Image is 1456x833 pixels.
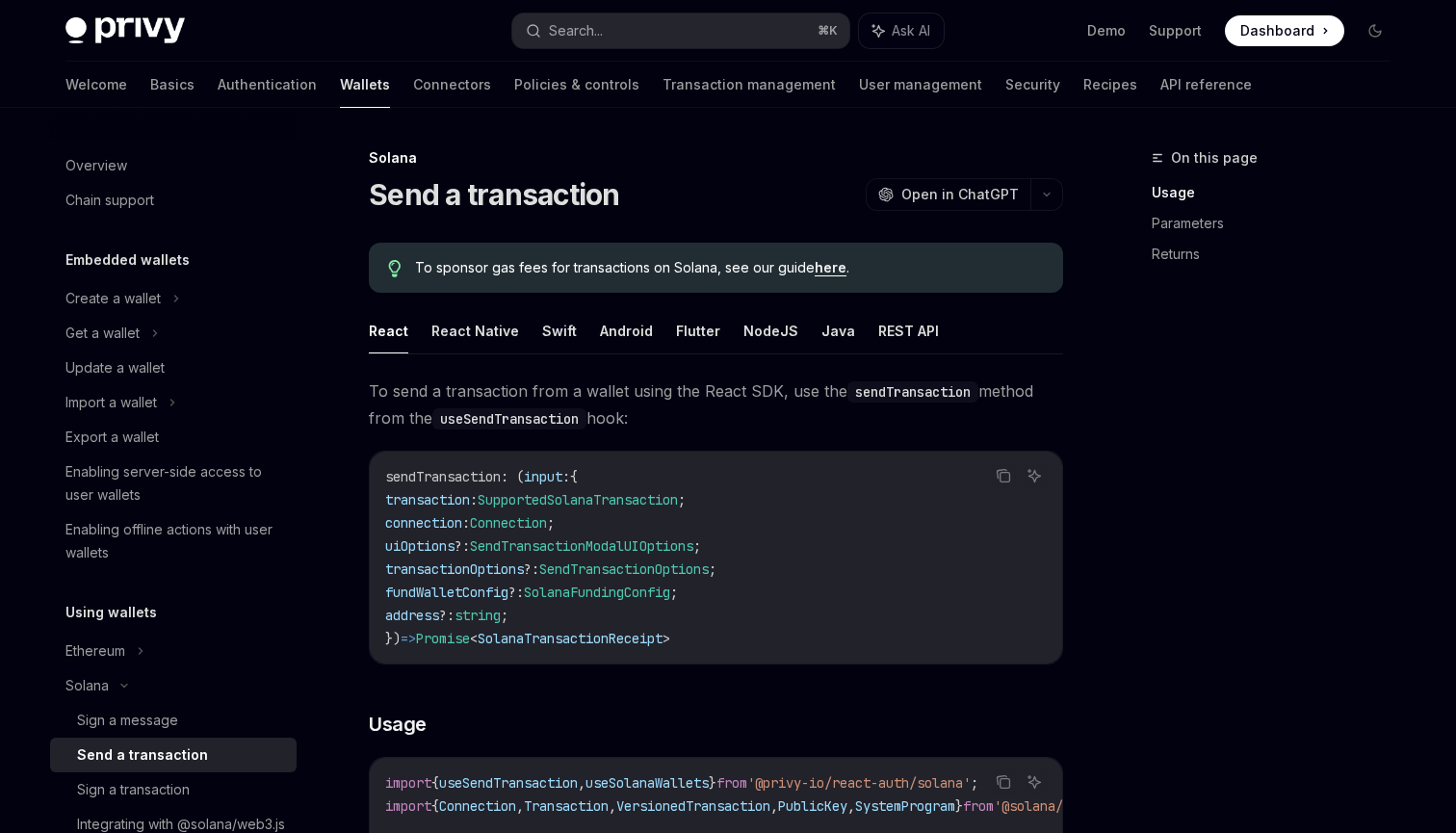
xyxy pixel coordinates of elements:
span: : [470,491,478,508]
div: Import a wallet [65,391,157,414]
code: sendTransaction [847,381,978,403]
span: , [578,774,585,792]
a: Demo [1087,21,1126,40]
button: Swift [542,308,577,353]
span: input [524,468,562,485]
button: Toggle dark mode [1360,15,1391,46]
div: Solana [369,148,1063,168]
a: Sign a message [50,703,297,738]
div: Chain support [65,189,154,212]
span: { [431,797,439,815]
a: Transaction management [663,62,836,108]
span: On this page [1171,146,1258,169]
span: SendTransactionModalUIOptions [470,537,693,555]
span: , [847,797,855,815]
a: Enabling offline actions with user wallets [50,512,297,570]
span: '@privy-io/react-auth/solana' [747,774,971,792]
button: NodeJS [743,308,798,353]
button: Android [600,308,653,353]
button: Copy the contents from the code block [991,463,1016,488]
svg: Tip [388,260,402,277]
button: Ask AI [1022,463,1047,488]
div: Sign a transaction [77,778,190,801]
span: transactionOptions [385,560,524,578]
div: Enabling server-side access to user wallets [65,460,285,507]
a: Welcome [65,62,127,108]
span: ; [971,774,978,792]
a: Chain support [50,183,297,218]
span: Connection [439,797,516,815]
a: Update a wallet [50,351,297,385]
span: ; [547,514,555,532]
h5: Embedded wallets [65,248,190,272]
span: ?: [524,560,539,578]
a: Basics [150,62,195,108]
button: Flutter [676,308,720,353]
a: Wallets [340,62,390,108]
div: Create a wallet [65,287,161,310]
div: Enabling offline actions with user wallets [65,518,285,564]
a: Send a transaction [50,738,297,772]
span: { [431,774,439,792]
span: ; [693,537,701,555]
div: Get a wallet [65,322,140,345]
span: Ask AI [892,21,930,40]
span: ; [670,584,678,601]
img: dark logo [65,17,185,44]
button: Open in ChatGPT [866,178,1030,211]
a: Export a wallet [50,420,297,455]
span: Dashboard [1240,21,1314,40]
span: sendTransaction [385,468,501,485]
a: Security [1005,62,1060,108]
span: transaction [385,491,470,508]
span: VersionedTransaction [616,797,770,815]
span: '@solana/web3.js' [994,797,1125,815]
span: ?: [508,584,524,601]
a: Authentication [218,62,317,108]
button: Ask AI [1022,769,1047,794]
span: fundWalletConfig [385,584,508,601]
a: Connectors [413,62,491,108]
span: Usage [369,711,427,738]
a: here [815,259,846,276]
div: Update a wallet [65,356,165,379]
div: Overview [65,154,127,177]
span: uiOptions [385,537,455,555]
button: Copy the contents from the code block [991,769,1016,794]
span: : [562,468,570,485]
span: Open in ChatGPT [901,185,1019,204]
span: }) [385,630,401,647]
a: API reference [1160,62,1252,108]
span: > [663,630,670,647]
span: ?: [439,607,455,624]
span: PublicKey [778,797,847,815]
span: ; [501,607,508,624]
span: useSolanaWallets [585,774,709,792]
button: React [369,308,408,353]
span: Connection [470,514,547,532]
span: useSendTransaction [439,774,578,792]
span: connection [385,514,462,532]
a: Returns [1152,239,1406,270]
button: React Native [431,308,519,353]
a: Recipes [1083,62,1137,108]
span: SolanaFundingConfig [524,584,670,601]
a: Dashboard [1225,15,1344,46]
code: useSendTransaction [432,408,586,430]
a: Support [1149,21,1202,40]
button: Java [821,308,855,353]
span: SupportedSolanaTransaction [478,491,678,508]
span: => [401,630,416,647]
span: To send a transaction from a wallet using the React SDK, use the method from the hook: [369,377,1063,431]
span: address [385,607,439,624]
div: Export a wallet [65,426,159,449]
h5: Using wallets [65,601,157,624]
a: Enabling server-side access to user wallets [50,455,297,512]
span: from [716,774,747,792]
span: from [963,797,994,815]
h1: Send a transaction [369,177,620,212]
span: ; [678,491,686,508]
span: ⌘ K [818,23,838,39]
div: Search... [549,19,603,42]
button: Ask AI [859,13,944,48]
